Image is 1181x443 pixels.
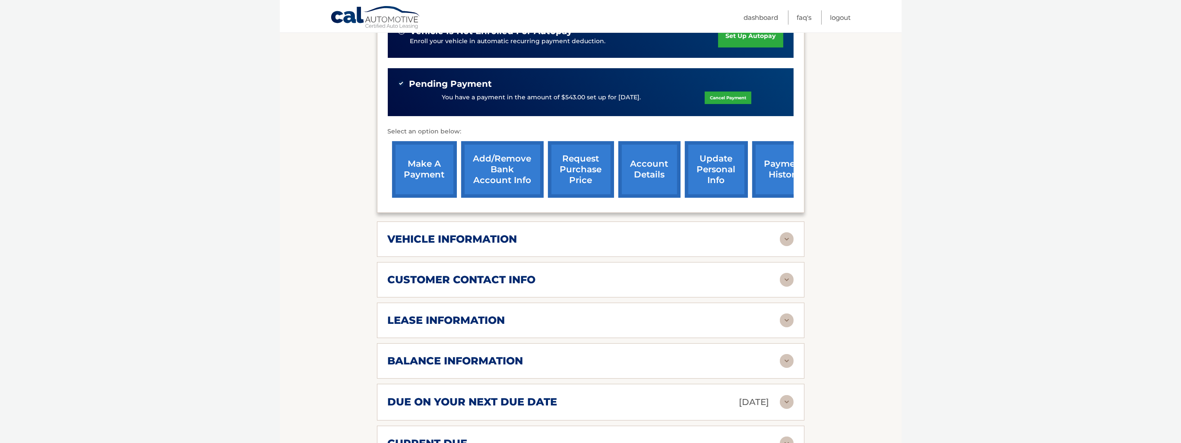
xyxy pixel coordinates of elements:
[392,141,457,198] a: make a payment
[685,141,748,198] a: update personal info
[388,314,505,327] h2: lease information
[744,10,779,25] a: Dashboard
[752,141,817,198] a: payment history
[442,93,641,102] p: You have a payment in the amount of $543.00 set up for [DATE].
[780,354,794,368] img: accordion-rest.svg
[780,232,794,246] img: accordion-rest.svg
[409,79,492,89] span: Pending Payment
[388,396,557,408] h2: due on your next due date
[780,273,794,287] img: accordion-rest.svg
[330,6,421,31] a: Cal Automotive
[830,10,851,25] a: Logout
[461,141,544,198] a: Add/Remove bank account info
[388,233,517,246] h2: vehicle information
[410,37,719,46] p: Enroll your vehicle in automatic recurring payment deduction.
[388,273,536,286] h2: customer contact info
[797,10,812,25] a: FAQ's
[618,141,681,198] a: account details
[548,141,614,198] a: request purchase price
[780,313,794,327] img: accordion-rest.svg
[388,354,523,367] h2: balance information
[388,127,794,137] p: Select an option below:
[739,395,769,410] p: [DATE]
[780,395,794,409] img: accordion-rest.svg
[398,80,404,86] img: check-green.svg
[718,25,783,47] a: set up autopay
[705,92,751,104] a: Cancel Payment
